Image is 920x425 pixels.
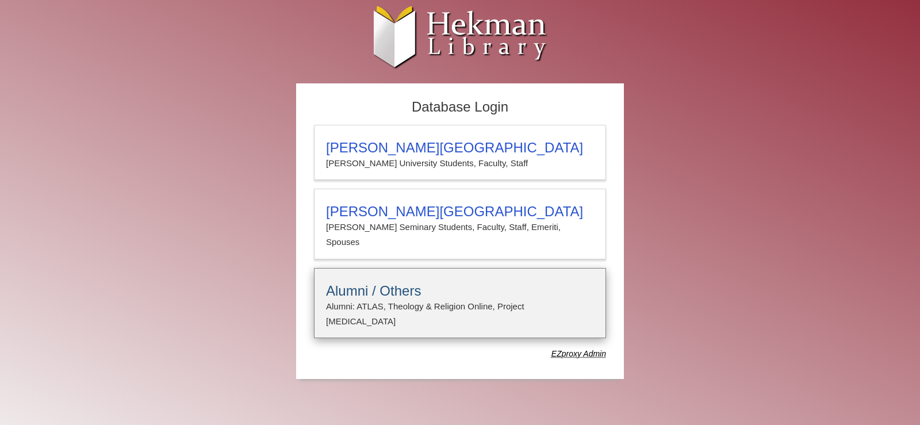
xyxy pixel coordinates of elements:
h3: [PERSON_NAME][GEOGRAPHIC_DATA] [326,140,594,156]
a: [PERSON_NAME][GEOGRAPHIC_DATA][PERSON_NAME] Seminary Students, Faculty, Staff, Emeriti, Spouses [314,189,606,259]
h3: Alumni / Others [326,283,594,299]
p: Alumni: ATLAS, Theology & Religion Online, Project [MEDICAL_DATA] [326,299,594,330]
p: [PERSON_NAME] University Students, Faculty, Staff [326,156,594,171]
h2: Database Login [308,95,612,119]
h3: [PERSON_NAME][GEOGRAPHIC_DATA] [326,204,594,220]
p: [PERSON_NAME] Seminary Students, Faculty, Staff, Emeriti, Spouses [326,220,594,250]
dfn: Use Alumni login [551,349,606,358]
a: [PERSON_NAME][GEOGRAPHIC_DATA][PERSON_NAME] University Students, Faculty, Staff [314,125,606,180]
summary: Alumni / OthersAlumni: ATLAS, Theology & Religion Online, Project [MEDICAL_DATA] [326,283,594,330]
